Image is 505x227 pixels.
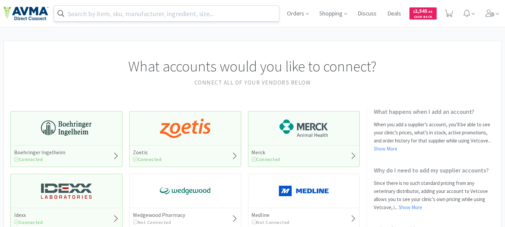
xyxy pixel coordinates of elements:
[374,179,495,212] p: Since there is no such standard pricing from any veterinary distributor, adding your account to V...
[41,181,92,201] img: 13250b0087d44d67bb1668360c5632f9_13.png
[279,118,329,138] img: 6d7abf38e3b8462597f4a2f88dede81e_176.png
[252,149,281,156] h5: Merck
[133,149,162,156] h5: Zoetis
[160,118,210,138] img: a673e5ab4e5e497494167fe422e9a3ab.png
[14,156,43,162] span: Connected
[428,9,433,14] span: . 58
[54,6,279,21] input: Search by item, sku, manufacturer, ingredient, size...
[279,181,329,201] img: a646391c64b94eb2892348a965bf03f3_134.png
[14,149,65,156] h5: Boehringer Ingelheim
[399,204,422,210] a: Show More
[10,78,495,87] h2: Connect all of your vendors below
[413,8,433,14] span: 2,545
[252,156,281,162] span: Connected
[14,212,43,219] h5: Idexx
[374,121,495,153] p: When you add a supplier’s account, you’ll be able to see your clinic’s prices, what’s in stock, a...
[409,4,437,23] a: $2,545.58Cash Back
[374,166,495,174] h2: Why do I need to add my supplier accounts?
[385,11,404,17] a: Deals
[374,108,495,116] h2: What happens when I add an account?
[413,9,415,14] span: $
[252,212,290,219] h5: Medline
[133,212,185,219] h5: Wedgewood Pharmacy
[355,11,380,17] a: Discuss
[133,156,162,162] span: Connected
[133,219,171,225] span: Not Connected
[413,15,433,20] span: Cash Back
[374,145,397,152] a: Show More
[252,219,290,225] span: Not Connected
[160,181,210,201] img: e40baf8987b14801afb1611fffac9ca4_8.png
[3,6,48,21] img: e4e33dab9f054f5782a47901c742baa9_102.png
[10,55,495,78] h1: What accounts would you like to connect?
[41,118,92,138] img: 730db3968b864e76bcafd0174db25112_22.png
[14,219,43,225] span: Connected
